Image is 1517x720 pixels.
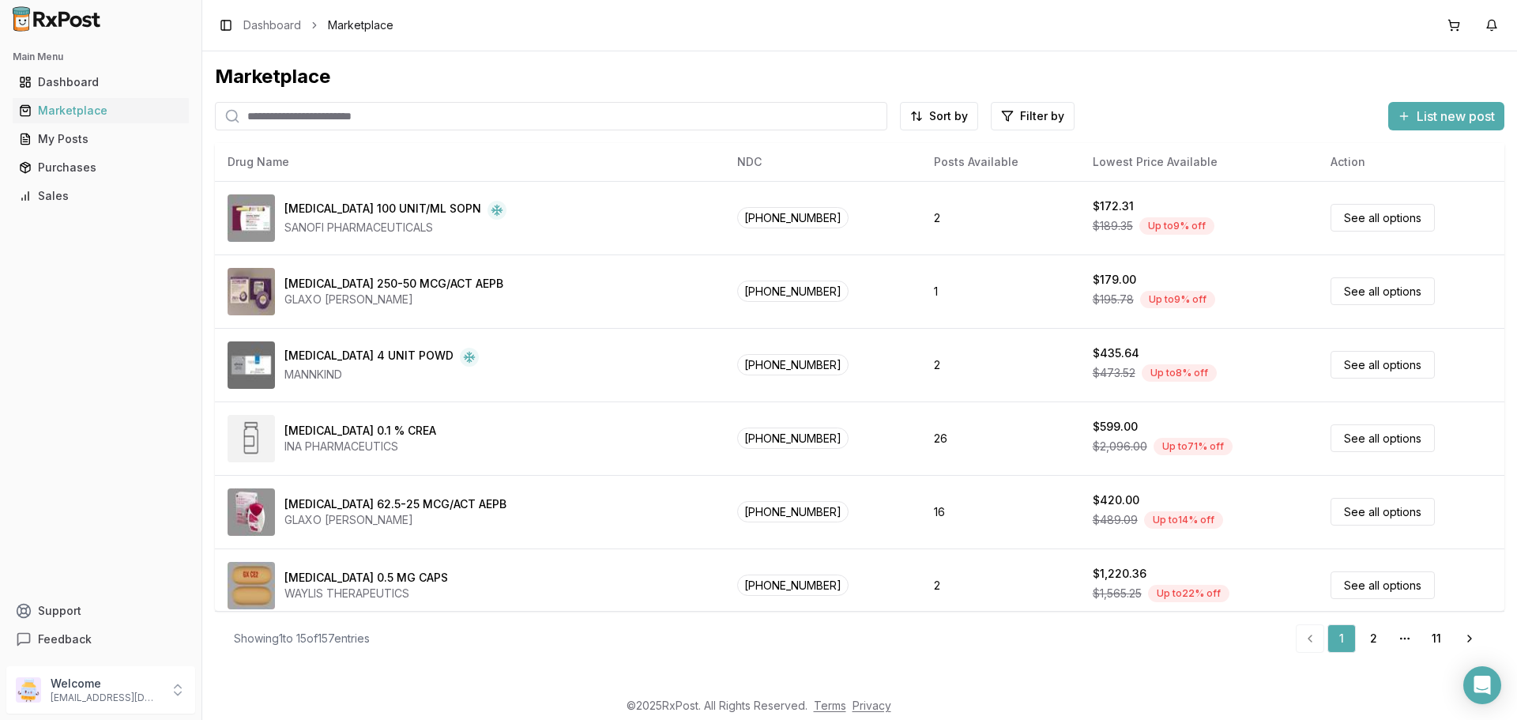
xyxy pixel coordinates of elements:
div: Up to 14 % off [1144,511,1223,529]
div: [MEDICAL_DATA] 0.1 % CREA [284,423,436,439]
th: Action [1318,143,1504,181]
span: $1,565.25 [1093,586,1142,601]
p: Welcome [51,676,160,692]
a: See all options [1331,424,1435,452]
a: Marketplace [13,96,189,125]
a: Dashboard [243,17,301,33]
a: List new post [1388,110,1504,126]
div: GLAXO [PERSON_NAME] [284,292,503,307]
div: Up to 71 % off [1154,438,1233,455]
img: Amcinonide 0.1 % CREA [228,415,275,462]
p: [EMAIL_ADDRESS][DOMAIN_NAME] [51,692,160,704]
div: Up to 22 % off [1148,585,1229,602]
a: See all options [1331,277,1435,305]
div: Up to 8 % off [1142,364,1217,382]
img: Admelog SoloStar 100 UNIT/ML SOPN [228,194,275,242]
a: 2 [1359,624,1387,653]
div: Marketplace [19,103,183,119]
span: [PHONE_NUMBER] [737,501,849,522]
a: Go to next page [1454,624,1485,653]
div: Purchases [19,160,183,175]
button: Purchases [6,155,195,180]
h2: Main Menu [13,51,189,63]
nav: breadcrumb [243,17,393,33]
span: Sort by [929,108,968,124]
img: User avatar [16,677,41,703]
button: Marketplace [6,98,195,123]
div: WAYLIS THERAPEUTICS [284,586,448,601]
a: Privacy [853,699,891,712]
div: Up to 9 % off [1140,291,1215,308]
div: Open Intercom Messenger [1463,666,1501,704]
div: My Posts [19,131,183,147]
div: $1,220.36 [1093,566,1146,582]
td: 2 [921,328,1079,401]
div: [MEDICAL_DATA] 62.5-25 MCG/ACT AEPB [284,496,506,512]
nav: pagination [1296,624,1485,653]
span: Feedback [38,631,92,647]
div: MANNKIND [284,367,479,383]
td: 16 [921,475,1079,548]
div: $420.00 [1093,492,1139,508]
span: $195.78 [1093,292,1134,307]
button: Sales [6,183,195,209]
div: [MEDICAL_DATA] 100 UNIT/ML SOPN [284,201,481,220]
div: Marketplace [215,64,1504,89]
span: [PHONE_NUMBER] [737,354,849,375]
span: $189.35 [1093,218,1133,234]
span: List new post [1417,107,1495,126]
a: See all options [1331,351,1435,379]
div: $179.00 [1093,272,1136,288]
span: [PHONE_NUMBER] [737,207,849,228]
a: 1 [1327,624,1356,653]
img: Anoro Ellipta 62.5-25 MCG/ACT AEPB [228,488,275,536]
span: Marketplace [328,17,393,33]
span: $489.09 [1093,512,1138,528]
button: Sort by [900,102,978,130]
span: $2,096.00 [1093,439,1147,454]
a: See all options [1331,571,1435,599]
div: GLAXO [PERSON_NAME] [284,512,506,528]
div: SANOFI PHARMACEUTICALS [284,220,506,236]
div: $435.64 [1093,345,1139,361]
div: Showing 1 to 15 of 157 entries [234,631,370,646]
a: Dashboard [13,68,189,96]
span: [PHONE_NUMBER] [737,575,849,596]
img: Afrezza 4 UNIT POWD [228,341,275,389]
button: Filter by [991,102,1075,130]
span: [PHONE_NUMBER] [737,428,849,449]
th: Drug Name [215,143,725,181]
div: Up to 9 % off [1139,217,1214,235]
td: 26 [921,401,1079,475]
div: [MEDICAL_DATA] 0.5 MG CAPS [284,570,448,586]
a: See all options [1331,498,1435,526]
span: $473.52 [1093,365,1135,381]
button: List new post [1388,102,1504,130]
td: 2 [921,181,1079,254]
span: Filter by [1020,108,1064,124]
td: 2 [921,548,1079,622]
div: Sales [19,188,183,204]
button: Support [6,597,195,625]
span: [PHONE_NUMBER] [737,281,849,302]
a: 11 [1422,624,1451,653]
img: Avodart 0.5 MG CAPS [228,562,275,609]
a: My Posts [13,125,189,153]
div: INA PHARMACEUTICS [284,439,436,454]
div: $172.31 [1093,198,1134,214]
div: [MEDICAL_DATA] 250-50 MCG/ACT AEPB [284,276,503,292]
td: 1 [921,254,1079,328]
th: NDC [725,143,921,181]
a: Sales [13,182,189,210]
button: Dashboard [6,70,195,95]
th: Posts Available [921,143,1079,181]
img: Advair Diskus 250-50 MCG/ACT AEPB [228,268,275,315]
a: Purchases [13,153,189,182]
div: [MEDICAL_DATA] 4 UNIT POWD [284,348,454,367]
div: $599.00 [1093,419,1138,435]
a: See all options [1331,204,1435,232]
img: RxPost Logo [6,6,107,32]
button: My Posts [6,126,195,152]
button: Feedback [6,625,195,654]
a: Terms [814,699,846,712]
